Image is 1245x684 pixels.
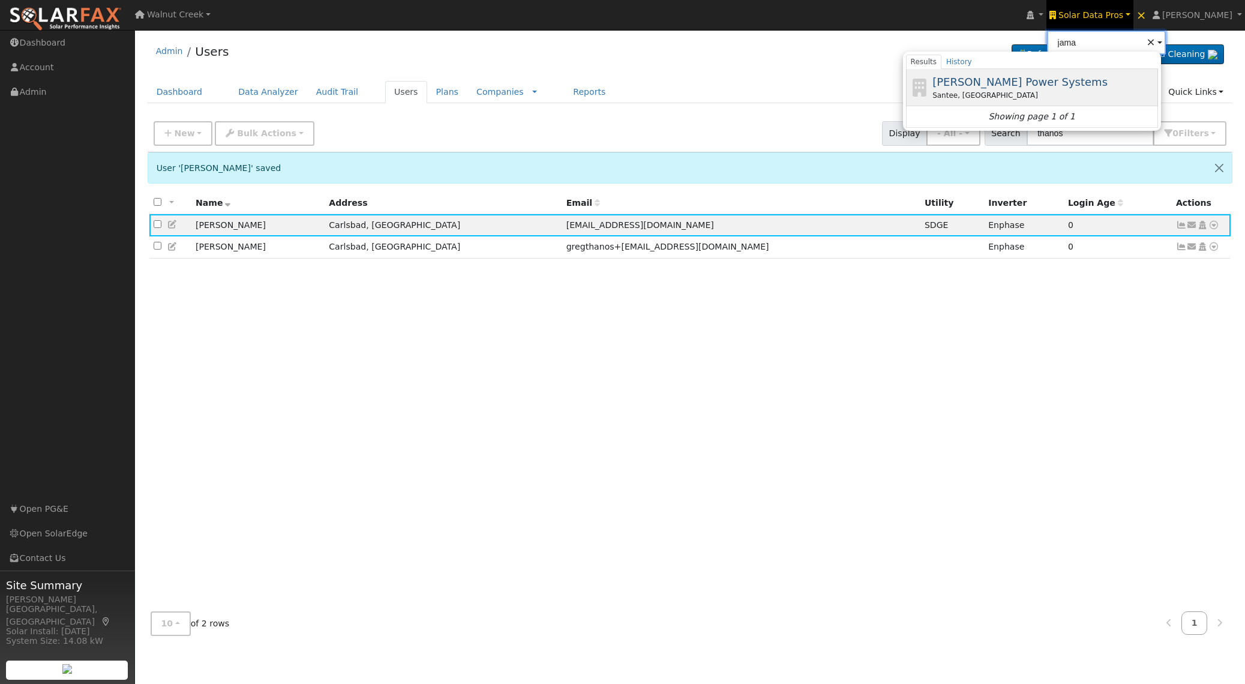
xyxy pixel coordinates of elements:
[988,110,1075,123] i: Showing page 1 of 1
[988,197,1060,209] div: Inverter
[1187,241,1198,253] a: gregthanos+altacct@yahoo.com
[1176,242,1187,251] a: Show Graph
[101,617,112,626] a: Map
[932,76,1108,88] span: [PERSON_NAME] Power Systems
[6,577,128,593] span: Site Summary
[1208,241,1219,253] a: Other actions
[174,128,194,138] span: New
[1146,35,1155,48] span: ×
[385,81,427,103] a: Users
[167,242,178,251] a: Edit User
[564,81,614,103] a: Reports
[154,121,213,146] button: New
[925,197,980,209] div: Utility
[1181,611,1208,635] a: 1
[62,664,72,674] img: retrieve
[1176,197,1226,209] div: Actions
[229,81,307,103] a: Data Analyzer
[9,7,122,32] img: SolarFax
[906,55,941,69] a: Results
[1153,121,1226,146] button: 0Filters
[191,214,325,236] td: [PERSON_NAME]
[6,625,128,638] div: Solar Install: [DATE]
[1207,153,1232,182] button: Close
[1159,81,1232,103] a: Quick Links
[147,10,203,19] span: Walnut Creek
[988,242,1024,251] span: Enphase
[1068,220,1073,230] span: 08/21/2025 9:00:20 AM
[167,220,178,229] a: Edit User
[148,81,212,103] a: Dashboard
[985,121,1027,146] span: Search
[1208,50,1217,59] img: retrieve
[1162,10,1232,20] span: [PERSON_NAME]
[195,44,229,59] a: Users
[566,242,769,251] span: gregthanos+[EMAIL_ADDRESS][DOMAIN_NAME]
[1208,219,1219,232] a: Other actions
[476,87,524,97] a: Companies
[1197,220,1208,230] a: Login As
[1136,8,1147,22] span: ×
[325,214,562,236] td: Carlsbad, [GEOGRAPHIC_DATA]
[988,220,1024,230] span: Enphase
[151,611,230,636] span: of 2 rows
[161,619,173,628] span: 10
[427,81,467,103] a: Plans
[1204,128,1208,138] span: s
[1068,242,1073,251] span: 08/21/2025 8:04:03 AM
[151,611,191,636] button: 10
[196,198,231,208] span: Name
[932,90,1155,101] div: Santee, [GEOGRAPHIC_DATA]
[1027,121,1154,146] input: Search
[191,236,325,259] td: [PERSON_NAME]
[1176,220,1187,230] a: Show Graph
[329,197,557,209] div: Address
[566,198,600,208] span: Email
[1187,219,1198,232] a: gregthanos@yahoo.com
[325,236,562,259] td: Carlsbad, [GEOGRAPHIC_DATA]
[307,81,367,103] a: Audit Trail
[926,121,980,146] button: - All -
[1197,242,1208,251] a: Login As
[941,55,977,69] a: History
[6,635,128,647] div: System Size: 14.08 kW
[882,121,927,146] span: Display
[566,220,714,230] span: [EMAIL_ADDRESS][DOMAIN_NAME]
[925,220,949,230] span: (Deck)
[1068,198,1123,208] span: Days since last login
[215,121,314,146] button: Bulk Actions
[156,46,183,56] a: Admin
[6,593,128,606] div: [PERSON_NAME]
[6,603,128,628] div: [GEOGRAPHIC_DATA], [GEOGRAPHIC_DATA]
[1178,128,1209,138] span: Filter
[1058,10,1123,20] span: Solar Data Pros
[157,163,281,173] span: User '[PERSON_NAME]' saved
[237,128,296,138] span: Bulk Actions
